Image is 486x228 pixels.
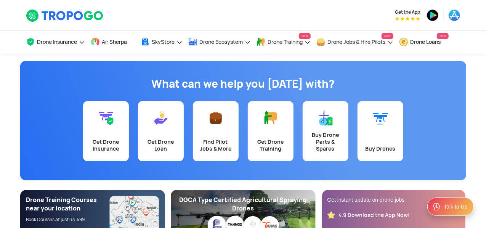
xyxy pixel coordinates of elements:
div: Talk to Us [444,203,467,210]
div: Buy Drones [362,145,399,152]
span: SkyStore [152,39,175,45]
span: New [299,33,310,39]
a: SkyStore [141,31,183,53]
div: 4.9 Download the App Now! [339,212,410,219]
img: Get Drone Loan [153,110,168,125]
span: Drone Jobs & Hire Pilots [328,39,386,45]
a: Get Drone Loan [138,101,184,161]
img: App Raking [395,17,420,21]
div: DGCA Type Certified Agricultural Spraying Drones [177,196,310,213]
div: Find Pilot Jobs & More [197,138,234,152]
img: star_rating [327,211,335,219]
img: Get Drone Insurance [98,110,114,125]
div: Book Courses at just Rs. 499 [26,217,110,223]
span: Drone Insurance [37,39,77,45]
img: Find Pilot Jobs & More [208,110,223,125]
div: Get Drone Insurance [88,138,124,152]
a: Drone Ecosystem [188,31,251,53]
a: Air Sherpa [91,31,135,53]
img: TropoGo Logo [26,9,104,22]
span: Drone Ecosystem [200,39,243,45]
a: Find Pilot Jobs & More [193,101,239,161]
a: Buy Drones [358,101,403,161]
a: Drone TrainingNew [257,31,311,53]
a: Buy Drone Parts & Spares [303,101,348,161]
span: Drone Loans [411,39,441,45]
span: New [382,33,393,39]
div: Get Drone Loan [143,138,179,152]
a: Get Drone Insurance [83,101,129,161]
a: Drone Jobs & Hire PilotsNew [316,31,393,53]
span: Get the App [395,9,420,15]
span: New [437,33,448,39]
h1: What can we help you [DATE] with? [26,76,460,92]
img: Get Drone Training [263,110,278,125]
span: Air Sherpa [102,39,127,45]
img: playstore [427,9,439,21]
span: Drone Training [268,39,303,45]
div: Get Drone Training [252,138,289,152]
img: ic_Support.svg [432,202,441,211]
img: Buy Drone Parts & Spares [318,110,333,125]
a: Get Drone Training [248,101,294,161]
div: Buy Drone Parts & Spares [307,132,344,152]
div: Drone Training Courses near your location [26,196,110,213]
a: Drone Insurance [26,31,85,53]
div: Get instant update on drone jobs [327,196,460,204]
img: Buy Drones [373,110,388,125]
a: Drone LoansNew [399,31,449,53]
img: appstore [448,9,460,21]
